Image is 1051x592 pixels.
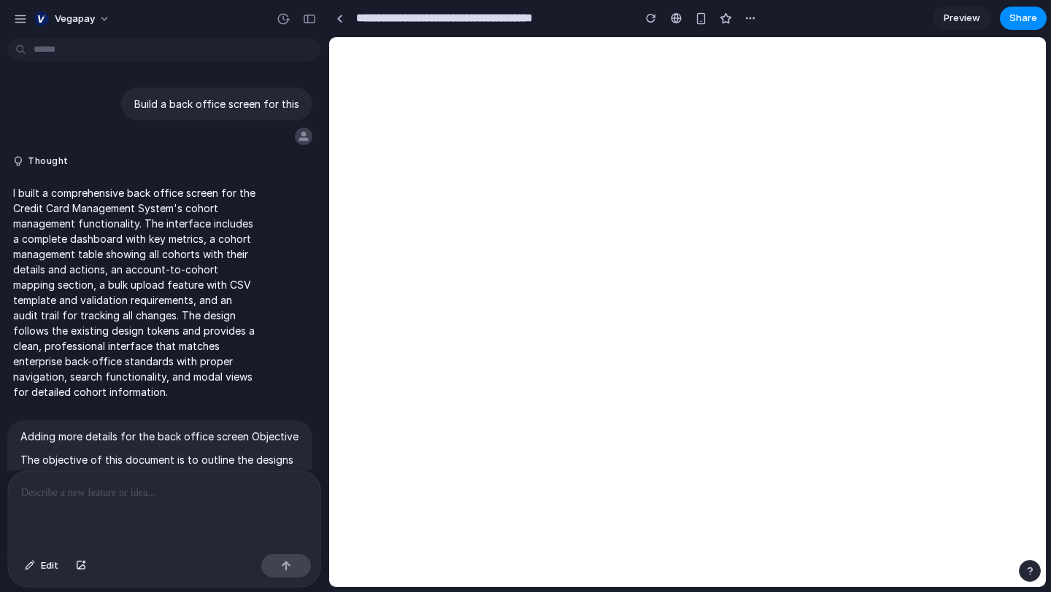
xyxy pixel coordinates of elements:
[1000,7,1047,30] button: Share
[933,7,991,30] a: Preview
[41,558,58,573] span: Edit
[134,96,299,112] p: Build a back office screen for this
[20,452,299,513] p: The objective of this document is to outline the designs of the Back Office screens to power the ...
[28,7,118,31] button: Vegapay
[55,12,95,26] span: Vegapay
[20,429,299,444] p: Adding more details for the back office screen Objective
[13,185,257,400] p: I built a comprehensive back office screen for the Credit Card Management System's cohort managem...
[18,554,66,577] button: Edit
[1009,11,1037,26] span: Share
[944,11,980,26] span: Preview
